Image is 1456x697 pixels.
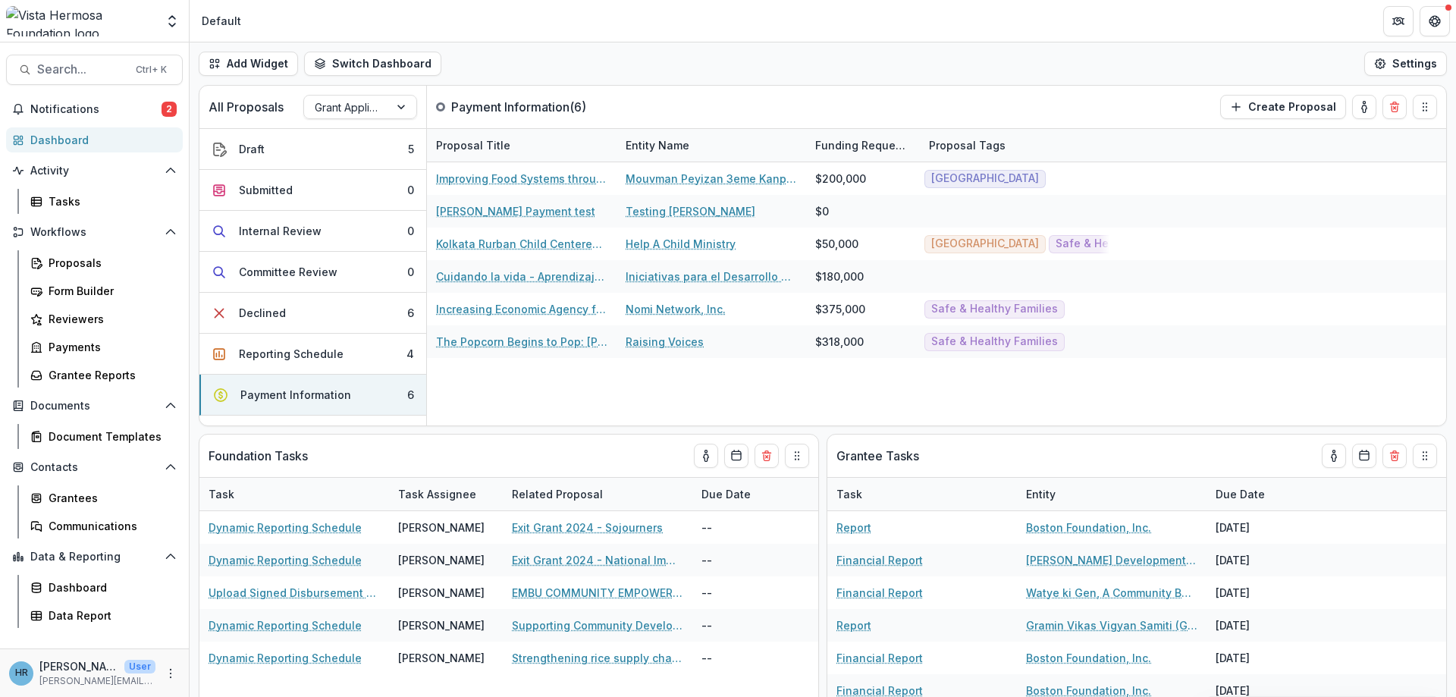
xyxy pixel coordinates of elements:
div: [PERSON_NAME] [398,617,485,633]
div: Internal Review [239,223,322,239]
button: toggle-assigned-to-me [694,444,718,468]
span: Data & Reporting [30,551,158,564]
div: -- [692,511,806,544]
button: More [162,664,180,683]
a: Strengthening rice supply chain and food security through agricultural extension services and irr... [512,650,683,666]
a: Kolkata Rurban Child Centered Community Development project [436,236,607,252]
p: [PERSON_NAME][EMAIL_ADDRESS][DOMAIN_NAME] [39,674,155,688]
button: Draft5 [199,129,426,170]
button: Search... [6,55,183,85]
div: Reviewers [49,311,171,327]
div: 5 [408,141,414,157]
nav: breadcrumb [196,10,247,32]
div: Related Proposal [503,478,692,510]
div: Due Date [692,486,760,502]
p: All Proposals [209,98,284,116]
div: 0 [407,182,414,198]
span: Safe & Healthy Families [931,335,1058,348]
div: [PERSON_NAME] [398,520,485,535]
button: Open entity switcher [162,6,183,36]
div: $180,000 [815,268,864,284]
a: [PERSON_NAME] Payment test [436,203,595,219]
div: -- [692,544,806,576]
button: Delete card [1382,95,1407,119]
a: Supporting Community Development in [GEOGRAPHIC_DATA] [512,617,683,633]
span: [GEOGRAPHIC_DATA] [931,237,1039,250]
div: [PERSON_NAME] [398,585,485,601]
div: Funding Requested [806,129,920,162]
div: Draft [239,141,265,157]
button: Open Documents [6,394,183,418]
button: Settings [1364,52,1447,76]
a: Document Templates [24,424,183,449]
button: toggle-assigned-to-me [1352,95,1376,119]
button: Switch Dashboard [304,52,441,76]
a: Report [836,520,871,535]
div: $0 [815,203,829,219]
div: -- [692,642,806,674]
div: Task [199,486,243,502]
a: Data Report [24,603,183,628]
div: $200,000 [815,171,866,187]
div: Entity [1017,478,1207,510]
div: Task [199,478,389,510]
div: Grantees [49,490,171,506]
div: $375,000 [815,301,865,317]
p: Foundation Tasks [209,447,308,465]
a: Financial Report [836,650,923,666]
div: Entity [1017,486,1065,502]
div: [DATE] [1207,576,1320,609]
div: [DATE] [1207,609,1320,642]
img: Vista Hermosa Foundation logo [6,6,155,36]
div: Tasks [49,193,171,209]
p: Grantee Tasks [836,447,919,465]
a: Dynamic Reporting Schedule [209,520,362,535]
a: Payments [24,334,183,359]
a: Grantee Reports [24,363,183,388]
div: Form Builder [49,283,171,299]
a: Proposals [24,250,183,275]
button: Committee Review0 [199,252,426,293]
a: EMBU COMMUNITY EMPOWERMENT PROJECT (BRIDGE) - Improving the lives of people in addictions and the... [512,585,683,601]
a: Nomi Network, Inc. [626,301,726,317]
div: Proposal Tags [920,129,1109,162]
button: Open Contacts [6,455,183,479]
div: Task Assignee [389,486,485,502]
div: Task [827,478,1017,510]
button: Partners [1383,6,1414,36]
div: Proposal Title [427,137,519,153]
a: Boston Foundation, Inc. [1026,650,1151,666]
span: Documents [30,400,158,413]
button: Notifications2 [6,97,183,121]
a: Raising Voices [626,334,704,350]
button: Drag [1413,95,1437,119]
div: Task [827,486,871,502]
div: Communications [49,518,171,534]
a: Increasing Economic Agency for Women and Girls Highly Vulnerable to Trafficking - Nomi Network [436,301,607,317]
button: Open Activity [6,159,183,183]
button: Drag [785,444,809,468]
div: Due Date [1207,478,1320,510]
div: 6 [407,305,414,321]
button: Delete card [1382,444,1407,468]
div: Hannah Roosendaal [15,668,28,678]
a: Dashboard [6,127,183,152]
div: Task Assignee [389,478,503,510]
div: Related Proposal [503,486,612,502]
div: Submitted [239,182,293,198]
div: Dashboard [30,132,171,148]
span: [GEOGRAPHIC_DATA] [931,172,1039,185]
button: Reporting Schedule4 [199,334,426,375]
a: The Popcorn Begins to Pop: [PERSON_NAME]! Together technical assistance in [GEOGRAPHIC_DATA] - Ra... [436,334,607,350]
a: Dynamic Reporting Schedule [209,650,362,666]
button: Calendar [724,444,748,468]
a: Iniciativas para el Desarrollo de una Economía Alternativa y Solidaria, A. C. (IDEAS Comunitarias) [626,268,797,284]
button: Add Widget [199,52,298,76]
div: Committee Review [239,264,337,280]
p: User [124,660,155,673]
p: [PERSON_NAME] [39,658,118,674]
a: Dynamic Reporting Schedule [209,617,362,633]
span: Safe & Healthy Families [931,303,1058,316]
button: Internal Review0 [199,211,426,252]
